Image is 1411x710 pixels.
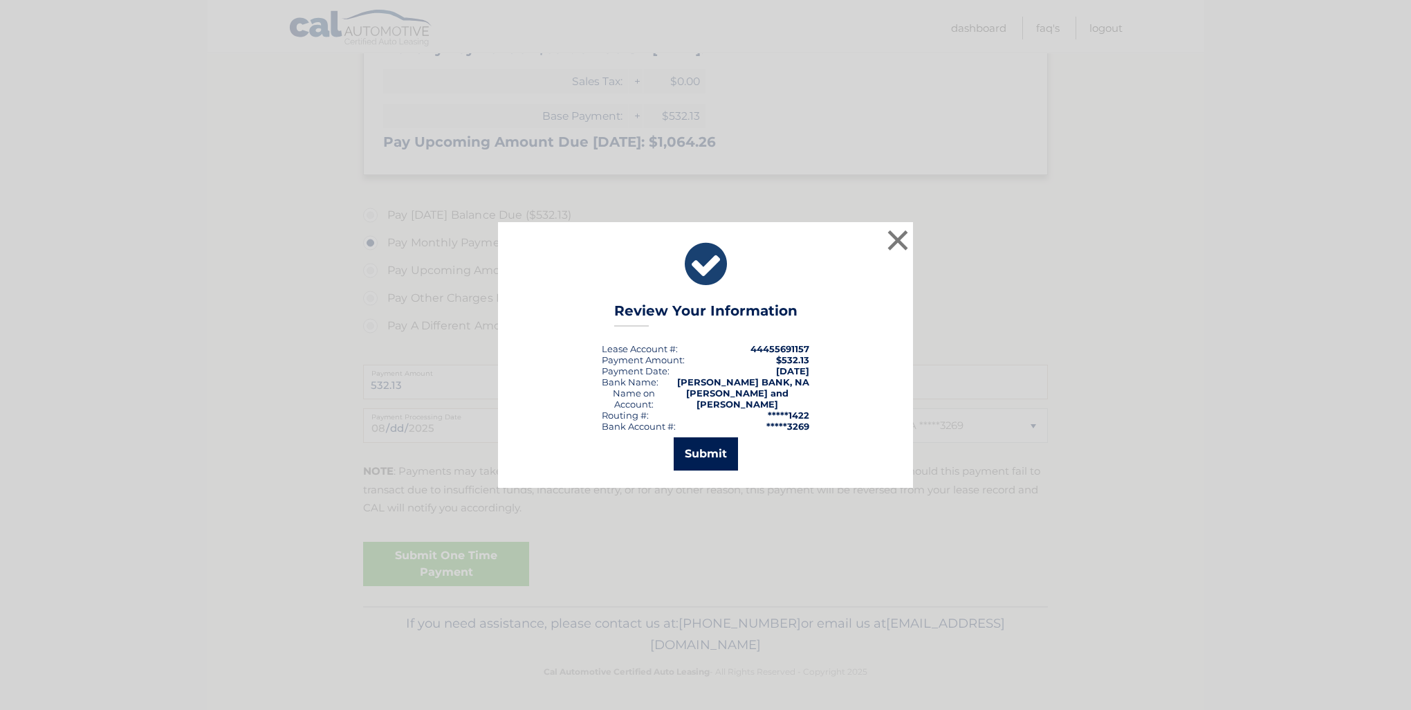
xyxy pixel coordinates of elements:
div: Bank Name: [602,376,658,388]
span: Payment Date [602,365,667,376]
strong: 44455691157 [750,343,809,354]
span: [DATE] [776,365,809,376]
div: Lease Account #: [602,343,678,354]
div: Payment Amount: [602,354,685,365]
div: Name on Account: [602,388,666,410]
button: Submit [674,437,738,471]
strong: [PERSON_NAME] and [PERSON_NAME] [686,388,788,410]
div: Bank Account #: [602,421,676,432]
strong: [PERSON_NAME] BANK, NA [677,376,809,388]
button: × [884,226,912,254]
div: Routing #: [602,410,649,421]
h3: Review Your Information [614,302,797,327]
span: $532.13 [776,354,809,365]
div: : [602,365,670,376]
